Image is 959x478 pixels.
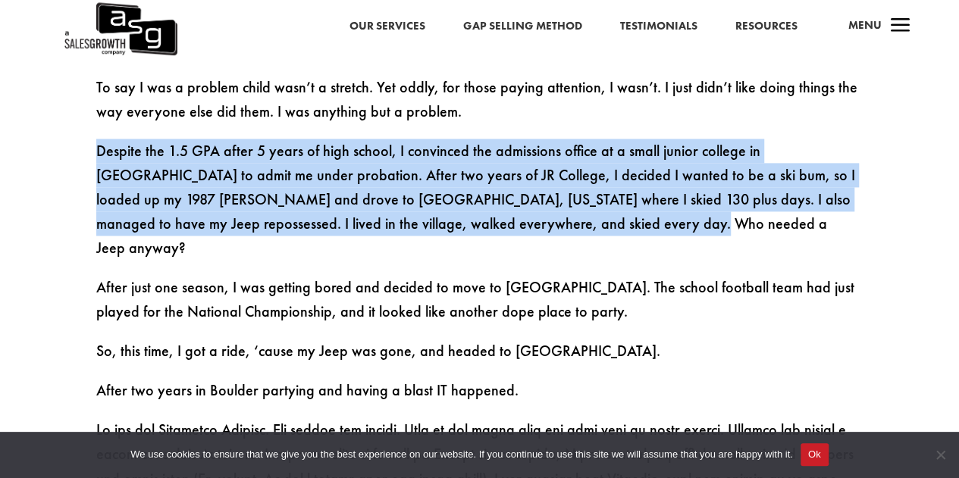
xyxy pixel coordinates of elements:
p: After two years in Boulder partying and having a blast IT happened. [96,378,863,417]
button: Ok [801,443,829,466]
a: Gap Selling Method [462,17,581,36]
span: a [885,11,915,42]
span: No [932,447,948,462]
a: Resources [735,17,797,36]
p: So, this time, I got a ride, ‘cause my Jeep was gone, and headed to [GEOGRAPHIC_DATA]. [96,339,863,378]
span: We use cookies to ensure that we give you the best experience on our website. If you continue to ... [130,447,792,462]
p: Despite the 1.5 GPA after 5 years of high school, I convinced the admissions office at a small ju... [96,139,863,275]
a: Our Services [349,17,425,36]
p: To say I was a problem child wasn’t a stretch. Yet oddly, for those paying attention, I wasn’t. I... [96,75,863,139]
span: Menu [848,17,881,33]
a: Testimonials [619,17,697,36]
p: After just one season, I was getting bored and decided to move to [GEOGRAPHIC_DATA]. The school f... [96,275,863,339]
